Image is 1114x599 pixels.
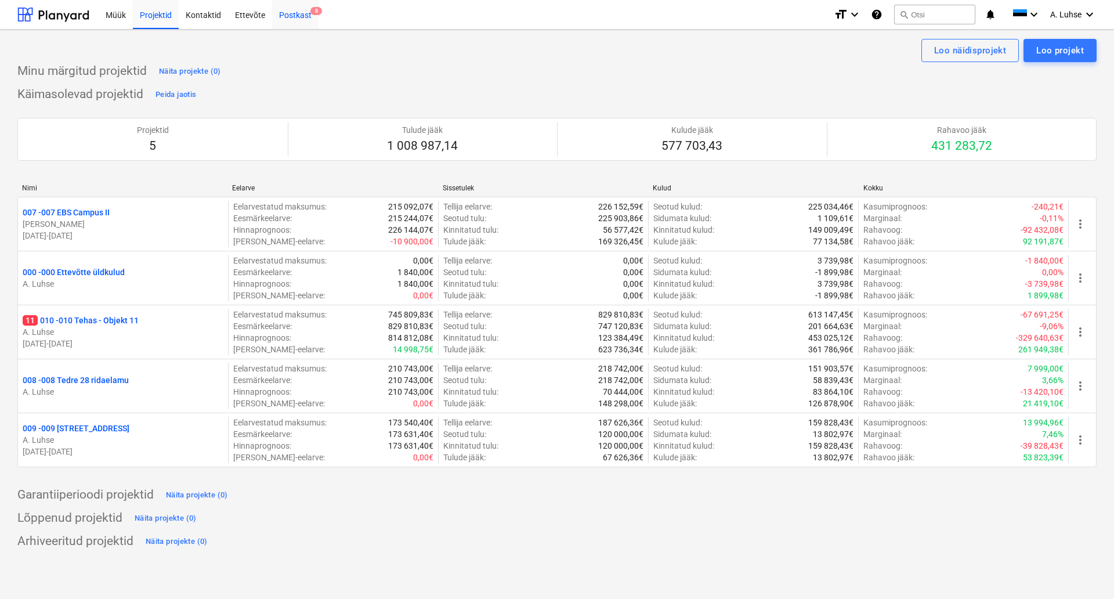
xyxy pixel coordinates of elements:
p: -9,06% [1040,320,1064,332]
p: Käimasolevad projektid [17,86,143,103]
p: 0,00€ [413,290,433,301]
p: 21 419,10€ [1023,398,1064,409]
p: Seotud kulud : [653,255,702,266]
p: Seotud kulud : [653,201,702,212]
p: 431 283,72 [931,138,992,154]
p: Sidumata kulud : [653,428,711,440]
p: -67 691,25€ [1021,309,1064,320]
p: 5 [137,138,169,154]
p: 0,00€ [413,452,433,463]
span: 8 [310,7,322,15]
p: Kinnitatud tulu : [443,278,498,290]
p: -0,11% [1040,212,1064,224]
p: Eelarvestatud maksumus : [233,417,327,428]
p: Kinnitatud tulu : [443,440,498,452]
p: 361 786,96€ [808,344,853,355]
p: Kulude jääk : [653,290,697,301]
p: Tulude jääk : [443,344,486,355]
p: Sidumata kulud : [653,266,711,278]
p: 201 664,63€ [808,320,853,332]
p: Seotud tulu : [443,428,486,440]
div: Kulud [653,184,853,192]
p: 226 152,59€ [598,201,643,212]
p: 149 009,49€ [808,224,853,236]
p: 7,46% [1042,428,1064,440]
p: 000 - 000 Ettevõtte üldkulud [23,266,125,278]
p: 159 828,43€ [808,417,853,428]
p: [PERSON_NAME]-eelarve : [233,290,325,301]
p: 151 903,57€ [808,363,853,374]
p: Sidumata kulud : [653,320,711,332]
p: Seotud tulu : [443,320,486,332]
p: Marginaal : [863,212,902,224]
p: Rahavoog : [863,332,902,344]
p: Eesmärkeelarve : [233,266,292,278]
p: Seotud kulud : [653,417,702,428]
p: 123 384,49€ [598,332,643,344]
div: Loo näidisprojekt [934,43,1006,58]
p: Kasumiprognoos : [863,309,927,320]
p: 225 903,86€ [598,212,643,224]
p: A. Luhse [23,434,223,446]
div: 11010 -010 Tehas - Objekt 11A. Luhse[DATE]-[DATE] [23,315,223,349]
p: Hinnaprognoos : [233,386,291,398]
p: 814 812,08€ [388,332,433,344]
p: -92 432,08€ [1021,224,1064,236]
p: Kulude jääk [661,124,722,136]
p: Eelarvestatud maksumus : [233,363,327,374]
p: 67 626,36€ [603,452,643,463]
i: keyboard_arrow_down [848,8,862,21]
p: 0,00€ [413,398,433,409]
p: -10 900,00€ [390,236,433,247]
p: Tellija eelarve : [443,363,492,374]
p: Seotud tulu : [443,374,486,386]
p: Tellija eelarve : [443,201,492,212]
button: Näita projekte (0) [132,509,200,528]
p: Lõppenud projektid [17,510,122,526]
p: Rahavoo jääk : [863,452,914,463]
p: 173 631,40€ [388,440,433,452]
p: 010 - 010 Tehas - Objekt 11 [23,315,139,326]
p: Minu märgitud projektid [17,63,147,80]
i: notifications [985,8,996,21]
p: 577 703,43 [661,138,722,154]
button: Otsi [894,5,975,24]
span: 11 [23,315,38,326]
div: Näita projekte (0) [135,512,197,525]
button: Näita projekte (0) [156,62,224,81]
p: 747 120,83€ [598,320,643,332]
div: 009 -009 [STREET_ADDRESS]A. Luhse[DATE]-[DATE] [23,423,223,457]
p: Rahavoo jääk : [863,344,914,355]
button: Näita projekte (0) [163,486,231,504]
p: Tulude jääk : [443,398,486,409]
div: Näita projekte (0) [166,489,228,502]
p: 829 810,83€ [388,320,433,332]
i: format_size [834,8,848,21]
p: 0,00% [1042,266,1064,278]
div: Näita projekte (0) [146,535,208,549]
div: 000 -000 Ettevõtte üldkuludA. Luhse [23,266,223,290]
span: A. Luhse [1050,10,1082,19]
iframe: Chat Widget [1056,543,1114,599]
p: 210 743,00€ [388,374,433,386]
p: 218 742,00€ [598,363,643,374]
p: 3,66% [1042,374,1064,386]
p: Rahavoog : [863,224,902,236]
p: Kasumiprognoos : [863,363,927,374]
button: Loo näidisprojekt [921,39,1019,62]
p: 187 626,36€ [598,417,643,428]
p: 215 244,07€ [388,212,433,224]
p: Eesmärkeelarve : [233,320,292,332]
p: 120 000,00€ [598,428,643,440]
p: -1 840,00€ [1025,255,1064,266]
button: Näita projekte (0) [143,532,211,551]
p: Seotud tulu : [443,266,486,278]
p: 009 - 009 [STREET_ADDRESS] [23,423,129,434]
p: 745 809,83€ [388,309,433,320]
p: Rahavoog : [863,440,902,452]
p: Marginaal : [863,428,902,440]
p: Kinnitatud tulu : [443,332,498,344]
p: 3 739,98€ [818,278,853,290]
p: Marginaal : [863,374,902,386]
p: [PERSON_NAME]-eelarve : [233,452,325,463]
